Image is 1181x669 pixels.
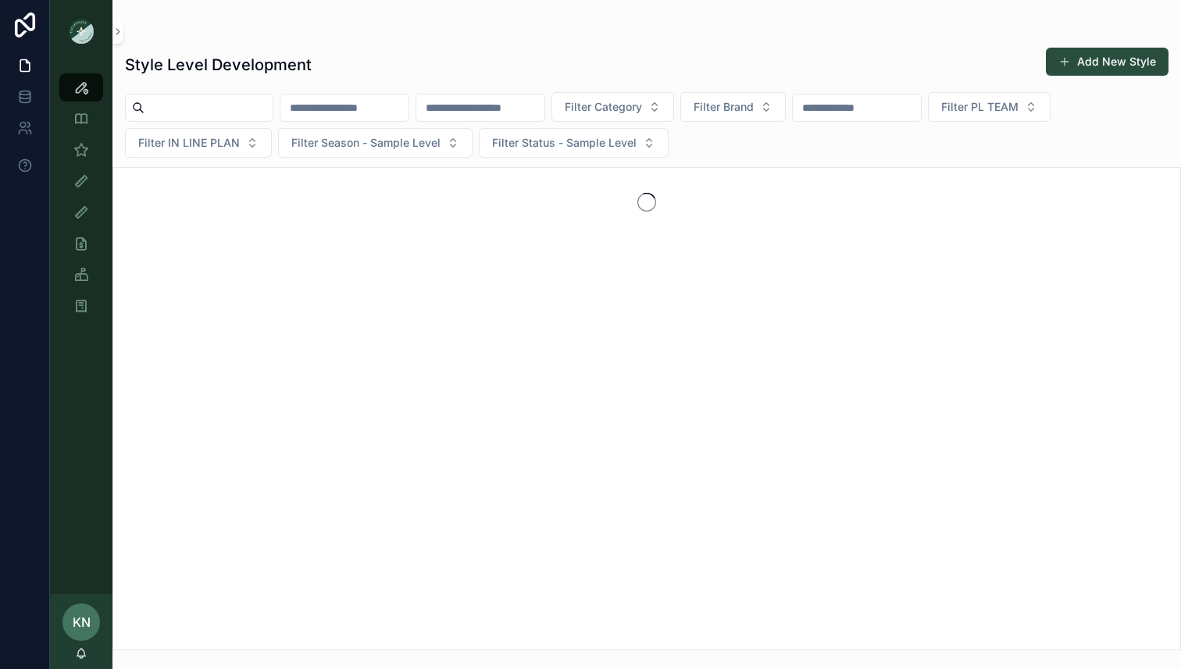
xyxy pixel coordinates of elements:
[278,128,473,158] button: Select Button
[1046,48,1169,76] button: Add New Style
[291,135,441,151] span: Filter Season - Sample Level
[479,128,669,158] button: Select Button
[125,54,312,76] h1: Style Level Development
[73,613,91,632] span: KN
[138,135,240,151] span: Filter IN LINE PLAN
[694,99,754,115] span: Filter Brand
[680,92,786,122] button: Select Button
[565,99,642,115] span: Filter Category
[125,128,272,158] button: Select Button
[492,135,637,151] span: Filter Status - Sample Level
[941,99,1019,115] span: Filter PL TEAM
[50,62,112,340] div: scrollable content
[69,19,94,44] img: App logo
[928,92,1051,122] button: Select Button
[551,92,674,122] button: Select Button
